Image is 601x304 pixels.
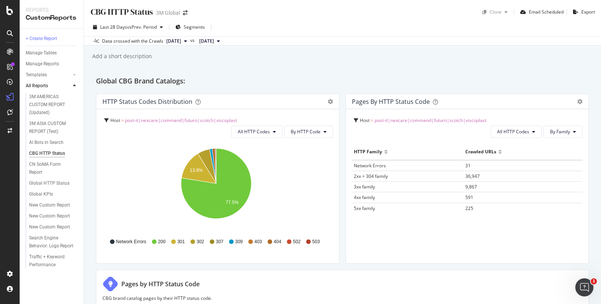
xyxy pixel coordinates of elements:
[163,37,190,46] button: [DATE]
[29,201,70,209] div: New Custom Report
[479,6,511,18] button: Clone
[29,150,65,157] div: CBG HTTP Status
[96,76,185,88] h2: Global CBG Brand Catalogs:
[26,14,77,22] div: CustomReports
[121,280,200,289] div: Pages by HTTP Status Code
[291,128,321,135] span: By HTTP Code
[26,35,57,43] div: + Create Report
[26,71,71,79] a: Templates
[26,6,77,14] div: Reports
[274,239,281,245] span: 404
[29,190,53,198] div: Global KPIs
[29,139,78,147] a: AI Bots in Search
[29,120,78,136] a: 3M ASIA CUSTOM REPORT (Test)
[96,94,339,264] div: HTTP Status Codes DistributiongeargearHost = post-it|nexcare|command|futuro|scotch|viscoplastAll ...
[26,60,59,68] div: Manage Reports
[100,24,127,30] span: Last 28 Days
[235,239,243,245] span: 309
[166,38,181,45] span: 2025 Sep. 21st
[328,99,333,104] div: gear
[354,205,375,211] span: 5xx family
[197,239,204,245] span: 302
[102,144,330,231] svg: A chart.
[238,128,270,135] span: All HTTP Codes
[29,212,70,220] div: New Custom Report
[90,21,166,33] button: Last 28 DaysvsPrev. Period
[29,212,78,220] a: New Custom Report
[284,126,333,138] button: By HTTP Code
[581,9,595,15] div: Export
[497,128,529,135] span: All HTTP Codes
[96,76,589,88] div: Global CBG Brand Catalogs:
[102,295,582,301] p: CBG brand catalog pages by their HTTP status code.
[29,234,78,250] a: Search Engine Behavior: Logs Report
[190,37,196,44] span: vs
[26,82,48,90] div: All Reports
[29,160,71,176] div: CN SoMA Form Report
[29,253,73,269] div: Traffic + Keyword Performance
[29,179,78,187] a: Global HTTP Status
[156,9,180,17] div: 3M Global
[29,179,70,187] div: Global HTTP Status
[26,49,78,57] a: Manage Tables
[158,239,166,245] span: 200
[29,120,73,136] div: 3M ASIA CUSTOM REPORT (Test)
[102,98,192,105] div: HTTP Status Codes Distribution
[465,184,477,190] span: 9,867
[354,146,382,158] div: HTTP Family
[226,200,239,205] text: 77.5%
[570,6,595,18] button: Export
[172,21,208,33] button: Segments
[312,239,320,245] span: 503
[254,239,262,245] span: 403
[345,94,589,264] div: Pages by HTTP Status CodegeargearHost = post-it|nexcare|command|futuro|scotch|viscoplastAll HTTP ...
[544,126,582,138] button: By Family
[29,150,78,157] a: CBG HTTP Status
[29,160,78,176] a: CN SoMA Form Report
[110,117,120,123] span: Host
[26,82,71,90] a: All Reports
[465,194,473,201] span: 591
[196,37,223,46] button: [DATE]
[26,35,78,43] a: + Create Report
[29,223,78,231] a: New Custom Report
[26,49,57,57] div: Manage Tables
[91,52,152,60] div: Add a short description
[121,117,124,123] span: =
[517,6,564,18] button: Email Scheduled
[116,239,146,245] span: Network Errors
[465,146,496,158] div: Crawled URLs
[26,60,78,68] a: Manage Reports
[29,253,78,269] a: Traffic + Keyword Performance
[29,223,70,231] div: New Custom Report
[465,162,471,169] span: 31
[29,201,78,209] a: New Custom Report
[90,6,153,18] div: CBG HTTP Status
[375,117,486,123] span: post-it|nexcare|command|futuro|scotch|viscoplast
[29,234,74,250] div: Search Engine Behavior: Logs Report
[29,93,74,117] div: 3M AMERICAS CUSTOM REPORT (Updated)
[529,9,564,15] div: Email Scheduled
[127,24,157,30] span: vs Prev. Period
[575,278,593,296] iframe: Intercom live chat
[577,99,582,104] div: gear
[591,278,597,284] span: 1
[183,10,187,15] div: arrow-right-arrow-left
[231,126,282,138] button: All HTTP Codes
[352,98,430,105] div: Pages by HTTP Status Code
[177,239,185,245] span: 301
[293,239,300,245] span: 502
[190,168,203,173] text: 13.8%
[184,24,205,30] span: Segments
[465,205,473,211] span: 225
[465,173,480,179] span: 36,947
[354,184,375,190] span: 3xx family
[354,194,375,201] span: 4xx family
[354,173,388,179] span: 2xx + 304 family
[354,162,386,169] span: Network Errors
[216,239,223,245] span: 307
[29,93,78,117] a: 3M AMERICAS CUSTOM REPORT (Updated)
[199,38,214,45] span: 2025 Aug. 24th
[550,128,570,135] span: By Family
